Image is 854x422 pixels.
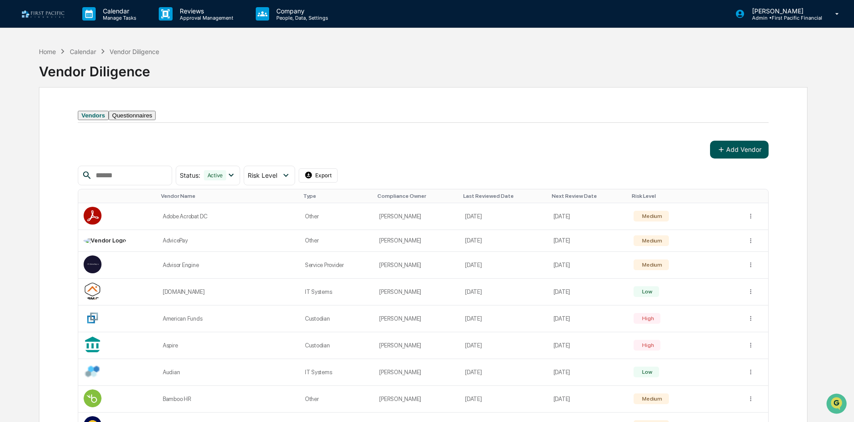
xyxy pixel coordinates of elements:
[39,56,807,79] div: Vendor Diligence
[248,171,277,179] span: Risk Level
[161,193,296,199] div: Toggle SortBy
[640,342,654,348] div: High
[548,386,629,413] td: [DATE]
[300,203,374,230] td: Other
[109,111,156,120] button: Questionnaires
[96,15,141,21] p: Manage Tasks
[548,203,629,230] td: [DATE]
[300,230,374,252] td: Other
[460,230,548,252] td: [DATE]
[548,332,629,359] td: [DATE]
[85,193,154,199] div: Toggle SortBy
[163,262,294,268] div: Advisor Engine
[78,111,109,120] button: Vendors
[163,288,294,295] div: [DOMAIN_NAME]
[152,71,163,82] button: Start new chat
[460,203,548,230] td: [DATE]
[300,305,374,332] td: Custodian
[9,19,163,33] p: How can we help?
[84,237,126,244] img: Vendor Logo
[9,68,25,84] img: 1746055101610-c473b297-6a78-478c-a979-82029cc54cd1
[460,252,548,279] td: [DATE]
[300,279,374,305] td: IT Systems
[374,279,460,305] td: [PERSON_NAME]
[70,48,96,55] div: Calendar
[300,252,374,279] td: Service Provider
[374,359,460,386] td: [PERSON_NAME]
[96,7,141,15] p: Calendar
[640,262,662,268] div: Medium
[163,369,294,376] div: Audian
[269,15,333,21] p: People, Data, Settings
[63,151,108,158] a: Powered byPylon
[163,396,294,402] div: Bamboo HR
[552,193,625,199] div: Toggle SortBy
[548,279,629,305] td: [DATE]
[460,279,548,305] td: [DATE]
[5,126,60,142] a: 🔎Data Lookup
[110,48,159,55] div: Vendor Diligence
[163,237,294,244] div: AdvicePay
[548,305,629,332] td: [DATE]
[632,193,738,199] div: Toggle SortBy
[640,396,662,402] div: Medium
[84,363,101,380] img: Vendor Logo
[460,332,548,359] td: [DATE]
[173,7,238,15] p: Reviews
[548,359,629,386] td: [DATE]
[65,113,72,121] div: 🗄️
[269,7,333,15] p: Company
[548,252,629,279] td: [DATE]
[9,113,16,121] div: 🖐️
[640,369,652,375] div: Low
[84,207,101,225] img: Vendor Logo
[89,151,108,158] span: Pylon
[61,109,114,125] a: 🗄️Attestations
[30,77,113,84] div: We're available if you need us!
[204,170,227,180] div: Active
[300,332,374,359] td: Custodian
[749,193,765,199] div: Toggle SortBy
[640,315,654,322] div: High
[78,111,769,120] div: secondary tabs example
[21,10,64,18] img: logo
[374,332,460,359] td: [PERSON_NAME]
[5,109,61,125] a: 🖐️Preclearance
[300,359,374,386] td: IT Systems
[300,386,374,413] td: Other
[548,230,629,252] td: [DATE]
[84,255,101,273] img: Vendor Logo
[18,113,58,121] span: Preclearance
[825,393,850,417] iframe: Open customer support
[745,15,822,21] p: Admin • First Pacific Financial
[374,305,460,332] td: [PERSON_NAME]
[640,238,662,244] div: Medium
[303,193,371,199] div: Toggle SortBy
[163,213,294,220] div: Adobe Acrobat DC
[374,230,460,252] td: [PERSON_NAME]
[460,386,548,413] td: [DATE]
[84,309,101,327] img: Vendor Logo
[18,130,56,138] span: Data Lookup
[9,130,16,138] div: 🔎
[299,168,338,183] button: Export
[30,68,147,77] div: Start new chat
[173,15,238,21] p: Approval Management
[377,193,456,199] div: Toggle SortBy
[640,288,652,295] div: Low
[74,113,111,121] span: Attestations
[374,252,460,279] td: [PERSON_NAME]
[374,386,460,413] td: [PERSON_NAME]
[640,213,662,219] div: Medium
[460,305,548,332] td: [DATE]
[84,282,101,300] img: Vendor Logo
[39,48,56,55] div: Home
[163,342,294,349] div: Aspire
[460,359,548,386] td: [DATE]
[180,171,200,179] span: Status :
[463,193,545,199] div: Toggle SortBy
[374,203,460,230] td: [PERSON_NAME]
[23,41,148,50] input: Clear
